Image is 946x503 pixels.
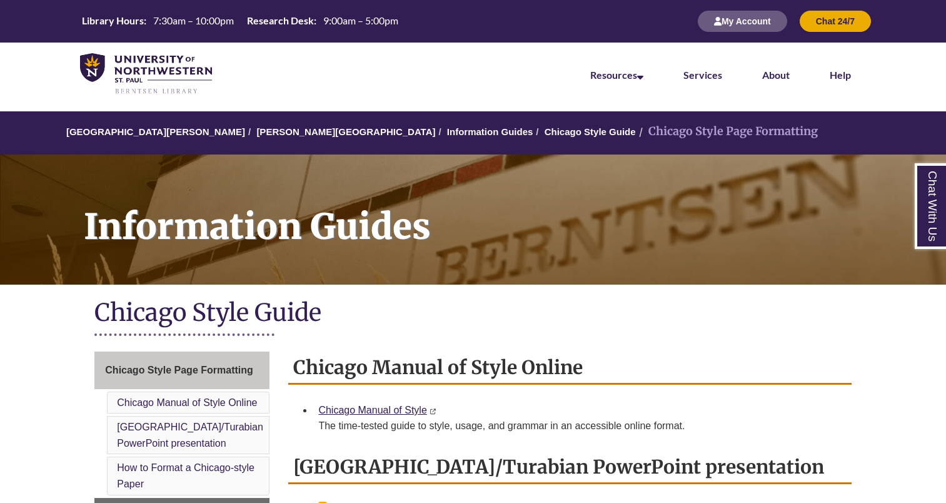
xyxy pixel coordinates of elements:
a: [GEOGRAPHIC_DATA]/Turabian PowerPoint presentation [117,422,263,449]
a: [GEOGRAPHIC_DATA][PERSON_NAME] [66,126,245,137]
img: UNWSP Library Logo [80,53,212,95]
i: This link opens in a new window [430,409,436,414]
h1: Chicago Style Guide [94,297,851,330]
span: 7:30am – 10:00pm [153,14,234,26]
a: Hours Today [77,14,403,29]
a: About [762,69,790,81]
table: Hours Today [77,14,403,28]
th: Library Hours: [77,14,148,28]
a: Chicago Style Page Formatting [94,352,269,389]
a: My Account [698,16,787,26]
button: My Account [698,11,787,32]
a: [PERSON_NAME][GEOGRAPHIC_DATA] [256,126,435,137]
div: The time-tested guide to style, usage, and grammar in an accessible online format. [318,419,841,434]
span: Chicago Style Page Formatting [105,365,253,375]
a: Chicago Manual of Style Online [117,397,257,408]
li: Chicago Style Page Formatting [636,123,818,141]
a: Chat 24/7 [800,16,871,26]
a: Chicago Style Guide [545,126,636,137]
h2: Chicago Manual of Style Online [288,352,851,385]
a: Resources [590,69,643,81]
a: How to Format a Chicago-style Paper [117,462,254,489]
span: 9:00am – 5:00pm [323,14,398,26]
a: Chicago Manual of Style [318,405,426,415]
a: Information Guides [447,126,533,137]
a: Services [683,69,722,81]
h1: Information Guides [70,155,946,268]
a: Help [830,69,851,81]
th: Research Desk: [242,14,318,28]
h2: [GEOGRAPHIC_DATA]/Turabian PowerPoint presentation [288,451,851,484]
button: Chat 24/7 [800,11,871,32]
